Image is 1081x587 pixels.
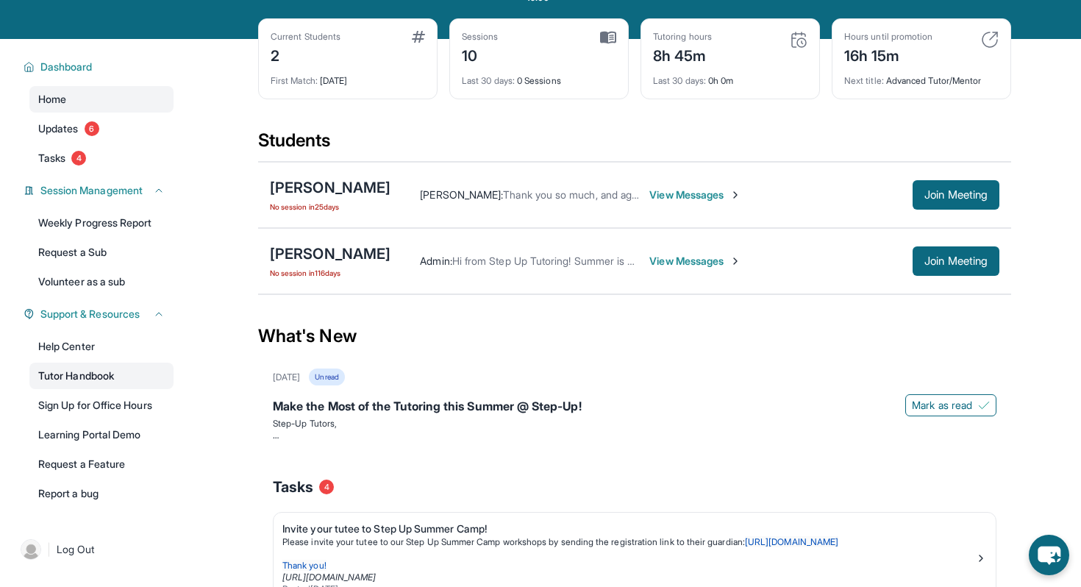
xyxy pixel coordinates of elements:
[653,66,807,87] div: 0h 0m
[40,183,143,198] span: Session Management
[319,480,334,494] span: 4
[653,75,706,86] span: Last 30 days :
[38,92,66,107] span: Home
[844,31,932,43] div: Hours until promotion
[844,75,884,86] span: Next title :
[649,188,741,202] span: View Messages
[71,151,86,166] span: 4
[35,307,165,321] button: Support & Resources
[978,399,990,411] img: Mark as read
[273,371,300,383] div: [DATE]
[653,31,712,43] div: Tutoring hours
[271,43,340,66] div: 2
[271,31,340,43] div: Current Students
[29,115,174,142] a: Updates6
[38,121,79,136] span: Updates
[844,43,932,66] div: 16h 15m
[270,177,390,198] div: [PERSON_NAME]
[57,542,95,557] span: Log Out
[29,421,174,448] a: Learning Portal Demo
[29,239,174,266] a: Request a Sub
[40,60,93,74] span: Dashboard
[924,257,988,266] span: Join Meeting
[924,191,988,199] span: Join Meeting
[462,75,515,86] span: Last 30 days :
[981,31,999,49] img: card
[271,66,425,87] div: [DATE]
[273,418,996,430] p: Step-Up Tutors,
[282,522,975,536] div: Invite your tutee to Step Up Summer Camp!
[29,268,174,295] a: Volunteer as a sub
[29,333,174,360] a: Help Center
[462,43,499,66] div: 10
[29,363,174,389] a: Tutor Handbook
[29,145,174,171] a: Tasks4
[29,86,174,113] a: Home
[35,60,165,74] button: Dashboard
[21,539,41,560] img: user-img
[29,480,174,507] a: Report a bug
[282,560,327,571] span: Thank you!
[35,183,165,198] button: Session Management
[29,210,174,236] a: Weekly Progress Report
[85,121,99,136] span: 6
[15,533,174,566] a: |Log Out
[258,304,1011,369] div: What's New
[47,541,51,558] span: |
[420,188,503,201] span: [PERSON_NAME] :
[653,43,712,66] div: 8h 45m
[503,188,1076,201] span: Thank you so much, and again I'm sorry I didn't let you know earlier. I have been basically aslee...
[420,255,452,267] span: Admin :
[844,66,999,87] div: Advanced Tutor/Mentor
[905,394,996,416] button: Mark as read
[913,246,999,276] button: Join Meeting
[912,398,972,413] span: Mark as read
[270,267,390,279] span: No session in 116 days
[649,254,741,268] span: View Messages
[270,201,390,213] span: No session in 25 days
[40,307,140,321] span: Support & Resources
[1029,535,1069,575] button: chat-button
[282,536,975,548] p: Please invite your tutee to our Step Up Summer Camp workshops by sending the registration link to...
[29,392,174,419] a: Sign Up for Office Hours
[309,369,344,385] div: Unread
[29,451,174,477] a: Request a Feature
[258,129,1011,161] div: Students
[790,31,807,49] img: card
[729,189,741,201] img: Chevron-Right
[271,75,318,86] span: First Match :
[462,66,616,87] div: 0 Sessions
[38,151,65,166] span: Tasks
[273,477,313,497] span: Tasks
[913,180,999,210] button: Join Meeting
[745,536,838,547] a: [URL][DOMAIN_NAME]
[270,243,390,264] div: [PERSON_NAME]
[600,31,616,44] img: card
[729,255,741,267] img: Chevron-Right
[462,31,499,43] div: Sessions
[273,397,996,418] div: Make the Most of the Tutoring this Summer @ Step-Up!
[412,31,425,43] img: card
[282,572,376,583] a: [URL][DOMAIN_NAME]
